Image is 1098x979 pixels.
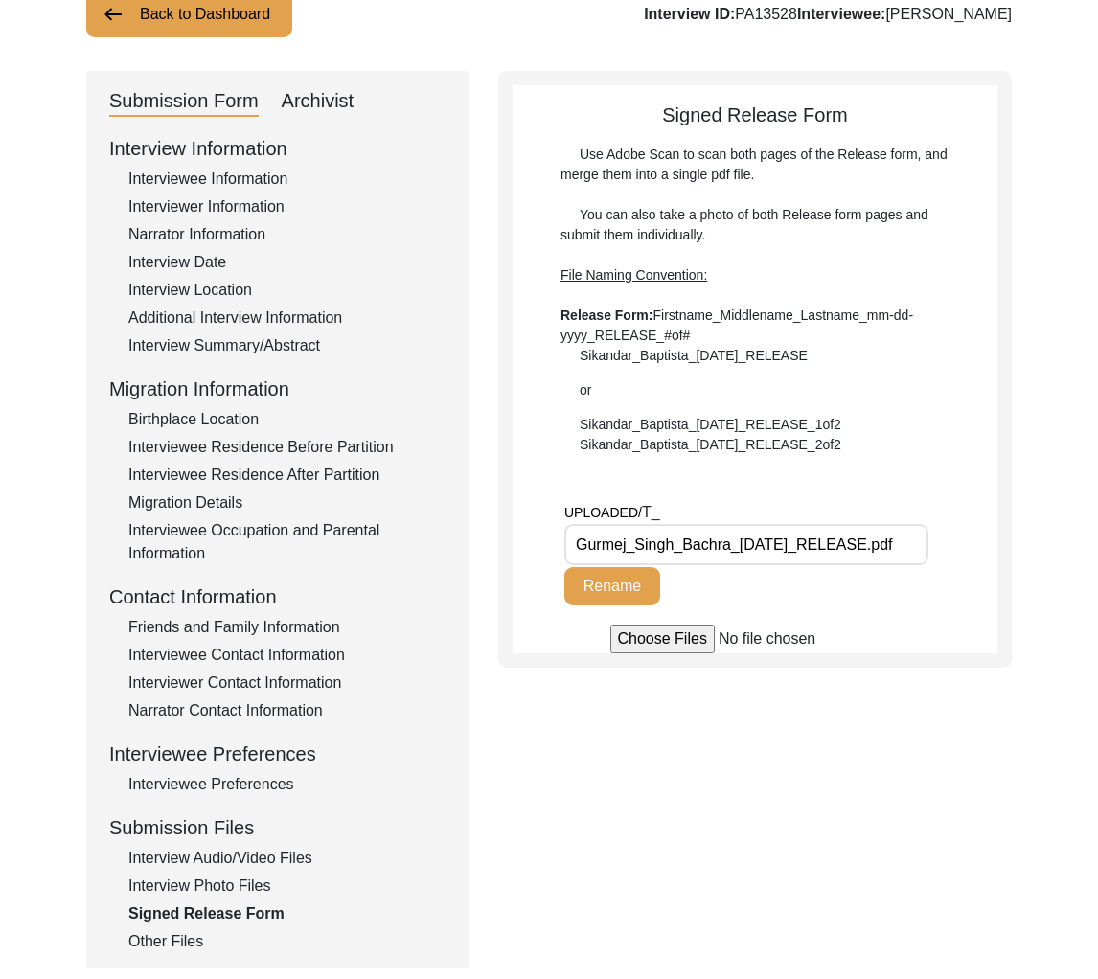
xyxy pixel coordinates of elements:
[128,773,446,796] div: Interviewee Preferences
[128,168,446,191] div: Interviewee Information
[128,279,446,302] div: Interview Location
[128,251,446,274] div: Interview Date
[128,519,446,565] div: Interviewee Occupation and Parental Information
[128,699,446,722] div: Narrator Contact Information
[109,375,446,403] div: Migration Information
[644,6,735,22] b: Interview ID:
[128,334,446,357] div: Interview Summary/Abstract
[128,902,446,925] div: Signed Release Form
[560,267,707,283] span: File Naming Convention:
[128,875,446,898] div: Interview Photo Files
[109,813,446,842] div: Submission Files
[128,436,446,459] div: Interviewee Residence Before Partition
[642,504,660,520] span: T_
[564,567,660,605] button: Rename
[560,145,949,455] div: Use Adobe Scan to scan both pages of the Release form, and merge them into a single pdf file. You...
[128,408,446,431] div: Birthplace Location
[128,195,446,218] div: Interviewer Information
[797,6,885,22] b: Interviewee:
[513,101,997,455] div: Signed Release Form
[564,505,642,520] span: UPLOADED/
[644,3,1012,26] div: PA13528 [PERSON_NAME]
[282,86,355,117] div: Archivist
[102,3,125,26] img: arrow-left.png
[109,134,446,163] div: Interview Information
[128,672,446,694] div: Interviewer Contact Information
[560,307,652,323] b: Release Form:
[109,740,446,768] div: Interviewee Preferences
[128,616,446,639] div: Friends and Family Information
[128,644,446,667] div: Interviewee Contact Information
[128,464,446,487] div: Interviewee Residence After Partition
[128,930,446,953] div: Other Files
[109,582,446,611] div: Contact Information
[128,847,446,870] div: Interview Audio/Video Files
[128,491,446,514] div: Migration Details
[560,380,949,400] div: or
[128,307,446,330] div: Additional Interview Information
[128,223,446,246] div: Narrator Information
[109,86,259,117] div: Submission Form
